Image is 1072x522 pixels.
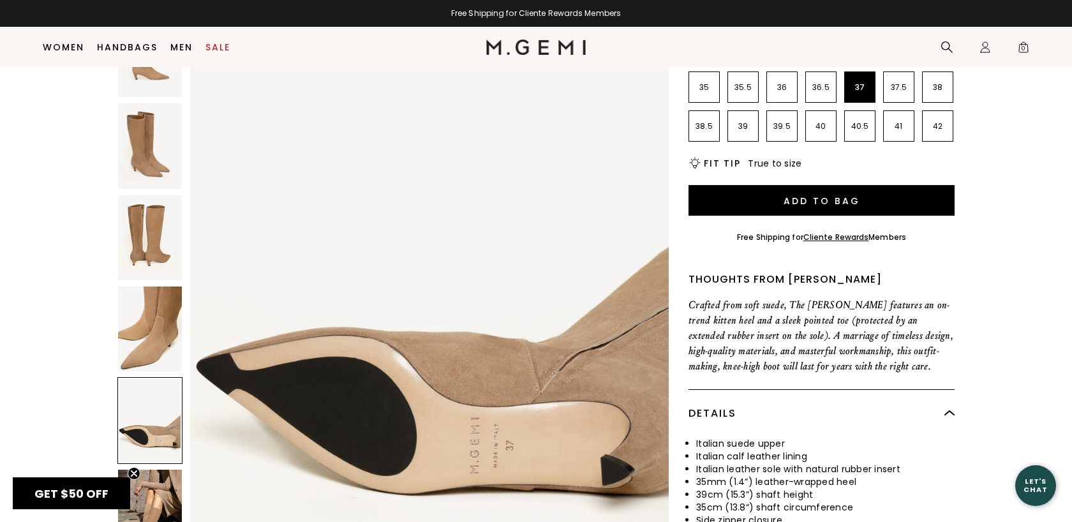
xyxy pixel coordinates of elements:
[704,158,740,168] h2: Fit Tip
[806,121,836,131] p: 40
[803,232,869,242] a: Cliente Rewards
[118,195,182,280] img: The Tina
[696,501,955,514] li: 35cm (13.8“) shaft circumference
[696,450,955,463] li: Italian calf leather lining
[170,42,193,52] a: Men
[845,82,875,93] p: 37
[486,40,586,55] img: M.Gemi
[118,103,182,188] img: The Tina
[923,82,953,93] p: 38
[696,488,955,501] li: 39cm (15.3”) shaft height
[923,121,953,131] p: 42
[689,390,955,437] div: Details
[767,82,797,93] p: 36
[97,42,158,52] a: Handbags
[34,486,108,502] span: GET $50 OFF
[767,121,797,131] p: 39.5
[806,82,836,93] p: 36.5
[696,475,955,488] li: 35mm (1.4”) leather-wrapped heel
[689,121,719,131] p: 38.5
[748,157,801,170] span: True to size
[845,121,875,131] p: 40.5
[118,287,182,371] img: The Tina
[128,467,140,480] button: Close teaser
[689,82,719,93] p: 35
[13,477,130,509] div: GET $50 OFFClose teaser
[884,121,914,131] p: 41
[689,185,955,216] button: Add to Bag
[728,121,758,131] p: 39
[737,232,906,242] div: Free Shipping for Members
[205,42,230,52] a: Sale
[43,42,84,52] a: Women
[696,463,955,475] li: Italian leather sole with natural rubber insert
[689,272,955,287] div: Thoughts from [PERSON_NAME]
[728,82,758,93] p: 35.5
[1017,43,1030,56] span: 0
[884,82,914,93] p: 37.5
[1015,477,1056,493] div: Let's Chat
[696,437,955,450] li: Italian suede upper
[689,297,955,374] p: Crafted from soft suede, The [PERSON_NAME] features an on-trend kitten heel and a sleek pointed t...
